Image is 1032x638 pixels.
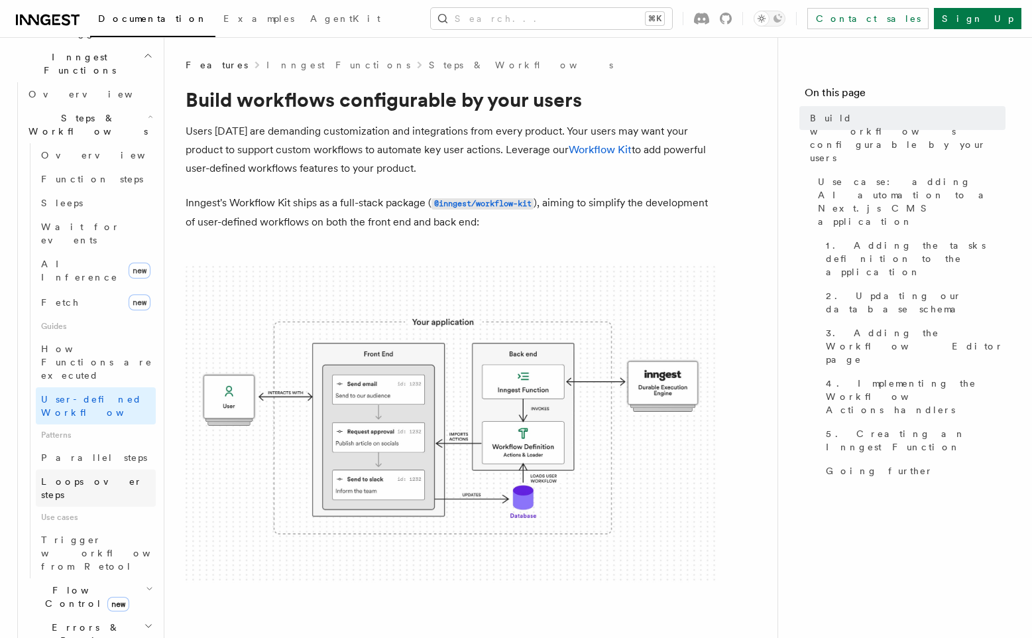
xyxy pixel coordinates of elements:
span: 5. Creating an Inngest Function [826,427,1005,454]
kbd: ⌘K [646,12,664,25]
a: Sign Up [934,8,1021,29]
a: 5. Creating an Inngest Function [821,422,1005,459]
span: Fetch [41,297,80,308]
span: Use case: adding AI automation to a Next.js CMS application [818,175,1005,228]
p: Users [DATE] are demanding customization and integrations from every product. Your users may want... [186,122,716,178]
span: Patterns [36,424,156,446]
a: Workflow Kit [569,143,632,156]
a: 2. Updating our database schema [821,284,1005,321]
span: Flow Control [23,584,146,610]
a: Build workflows configurable by your users [805,106,1005,170]
button: Flow Controlnew [23,578,156,615]
span: Features [186,58,248,72]
img: The Workflow Kit provides a Workflow Engine to compose workflow actions on the back end and a set... [186,266,716,584]
span: AI Inference [41,259,118,283]
a: AgentKit [302,4,388,36]
a: How Functions are executed [36,337,156,387]
span: 3. Adding the Workflow Editor page [826,326,1005,366]
p: Inngest's Workflow Kit ships as a full-stack package ( ), aiming to simplify the development of u... [186,194,716,231]
span: new [129,294,150,310]
a: Inngest Functions [266,58,410,72]
button: Inngest Functions [11,45,156,82]
span: Steps & Workflows [23,111,148,138]
span: Going further [826,464,933,478]
a: Overview [36,143,156,167]
a: 1. Adding the tasks definition to the application [821,233,1005,284]
span: 2. Updating our database schema [826,289,1005,316]
span: 4. Implementing the Workflow Actions handlers [826,377,1005,416]
span: Sleeps [41,198,83,208]
span: Parallel steps [41,452,147,463]
a: Examples [215,4,302,36]
a: Going further [821,459,1005,483]
span: Function steps [41,174,143,184]
a: AI Inferencenew [36,252,156,289]
span: Inngest Functions [11,50,143,77]
a: Fetchnew [36,289,156,316]
span: 1. Adding the tasks definition to the application [826,239,1005,279]
span: Guides [36,316,156,337]
span: Wait for events [41,222,120,245]
span: User-defined Workflows [41,394,160,418]
span: Use cases [36,507,156,528]
a: Function steps [36,167,156,191]
a: Documentation [90,4,215,37]
span: Build workflows configurable by your users [810,111,1005,164]
button: Toggle dark mode [754,11,785,27]
a: Contact sales [807,8,929,29]
a: 4. Implementing the Workflow Actions handlers [821,371,1005,422]
span: new [129,263,150,279]
a: Parallel steps [36,446,156,470]
a: Loops over steps [36,470,156,507]
a: Overview [23,82,156,106]
a: Sleeps [36,191,156,215]
a: Use case: adding AI automation to a Next.js CMS application [813,170,1005,233]
a: @inngest/workflow-kit [431,196,534,209]
a: Steps & Workflows [429,58,613,72]
a: User-defined Workflows [36,387,156,424]
span: How Functions are executed [41,344,152,381]
a: Wait for events [36,215,156,252]
span: Overview [41,150,178,160]
span: Overview [29,89,165,99]
span: AgentKit [310,13,380,24]
button: Search...⌘K [431,8,672,29]
div: Steps & Workflows [23,143,156,578]
span: new [107,597,129,611]
span: Trigger workflows from Retool [41,535,187,572]
span: Loops over steps [41,476,143,500]
a: Trigger workflows from Retool [36,528,156,578]
span: Examples [223,13,294,24]
button: Steps & Workflows [23,106,156,143]
a: 3. Adding the Workflow Editor page [821,321,1005,371]
span: Documentation [98,13,207,24]
h1: Build workflows configurable by your users [186,88,716,111]
code: @inngest/workflow-kit [431,198,534,210]
h4: On this page [805,85,1005,106]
